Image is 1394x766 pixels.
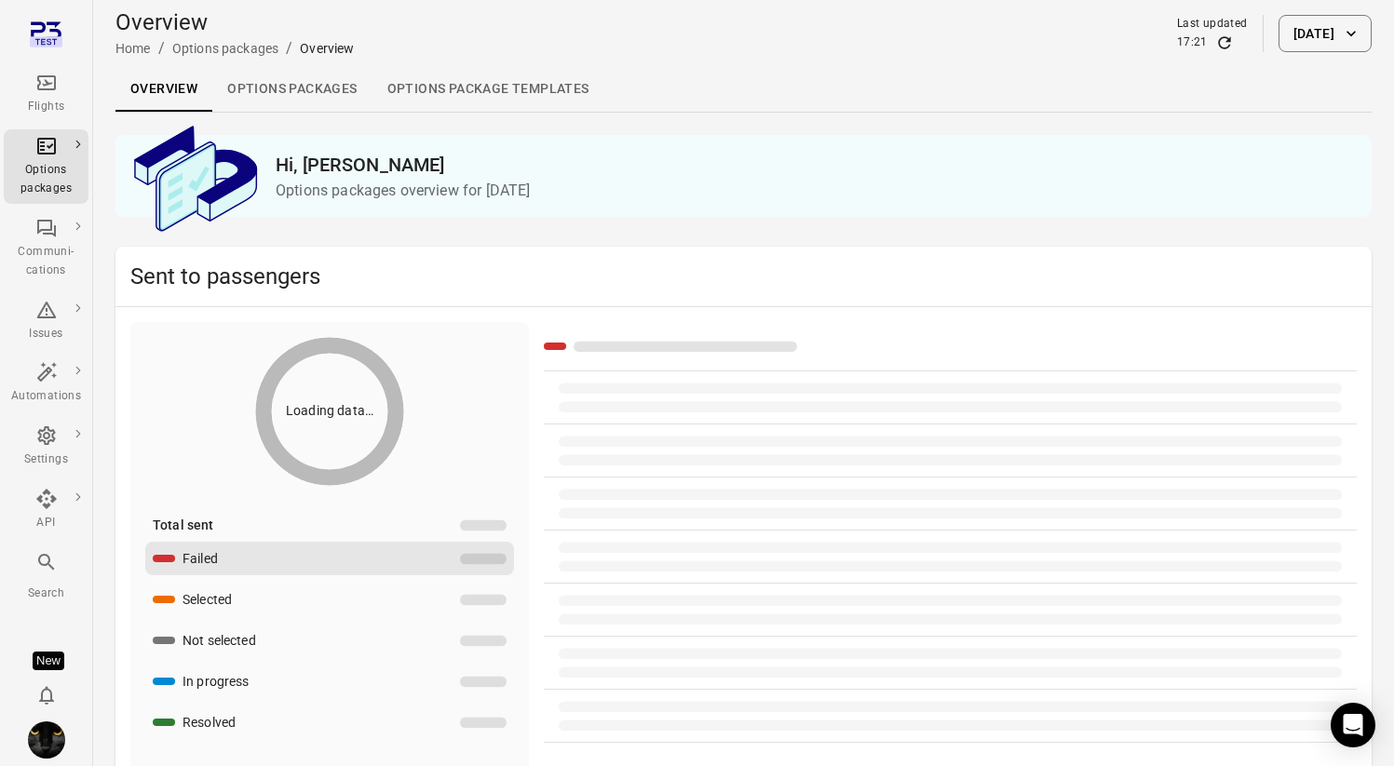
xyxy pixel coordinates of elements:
a: API [4,482,88,538]
button: Iris [20,714,73,766]
a: Options packages [172,41,278,56]
div: Resolved [183,713,236,732]
button: Not selected [145,624,514,657]
div: Communi-cations [11,243,81,280]
div: Search [11,585,81,603]
h1: Overview [115,7,355,37]
button: [DATE] [1279,15,1372,52]
p: Options packages overview for [DATE] [276,180,1357,202]
div: Open Intercom Messenger [1331,703,1375,747]
h2: Sent to passengers [130,262,1357,291]
a: Issues [4,293,88,349]
div: Local navigation [115,67,1372,112]
button: Refresh data [1215,34,1234,52]
div: In progress [183,672,250,691]
div: 17:21 [1177,34,1208,52]
button: Resolved [145,706,514,739]
img: images [28,721,65,759]
button: In progress [145,665,514,698]
div: Last updated [1177,15,1248,34]
div: Failed [183,549,218,568]
h2: Hi, [PERSON_NAME] [276,150,1357,180]
div: Flights [11,98,81,116]
button: Notifications [28,677,65,714]
a: Home [115,41,151,56]
a: Options package Templates [372,67,604,112]
a: Options packages [212,67,372,112]
a: Settings [4,419,88,475]
div: Automations [11,387,81,406]
a: Communi-cations [4,211,88,286]
div: Settings [11,450,81,469]
a: Options packages [4,129,88,204]
div: API [11,514,81,532]
div: Issues [11,325,81,343]
button: Search [4,545,88,608]
text: Loading data… [286,403,373,418]
button: Selected [145,583,514,616]
a: Overview [115,67,212,112]
div: Tooltip anchor [33,652,64,670]
a: Flights [4,66,88,122]
div: Not selected [183,631,256,650]
button: Failed [145,542,514,575]
li: / [286,37,292,60]
div: Options packages [11,161,81,198]
div: Total sent [153,516,214,534]
li: / [158,37,165,60]
div: Selected [183,590,232,609]
div: Overview [300,39,354,58]
a: Automations [4,356,88,411]
nav: Breadcrumbs [115,37,355,60]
